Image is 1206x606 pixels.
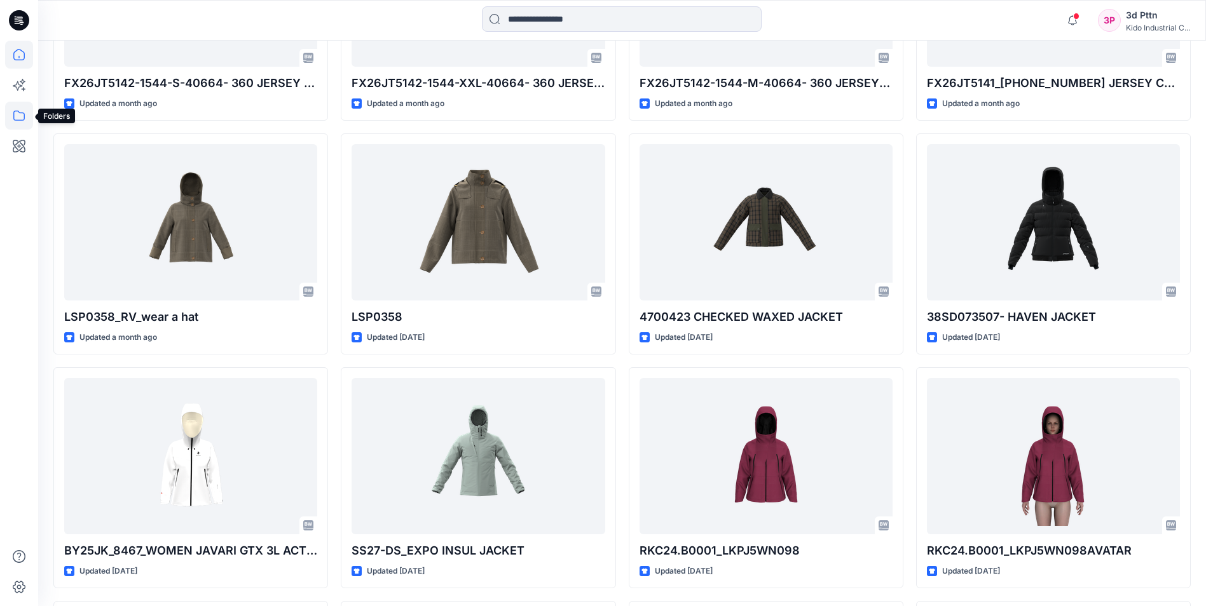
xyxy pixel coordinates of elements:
p: FX26JT5141_[PHONE_NUMBER] JERSEY COMMERCIAL-GRAPHIC [927,74,1180,92]
p: 38SD073507- HAVEN JACKET [927,308,1180,326]
p: Updated [DATE] [655,565,713,578]
p: Updated [DATE] [942,565,1000,578]
p: 4700423 CHECKED WAXED JACKET [640,308,893,326]
p: LSP0358 [352,308,605,326]
p: Updated a month ago [655,97,732,111]
p: FX26JT5142-1544-XXL-40664- 360 JERSEY CORE GRAPHIC [352,74,605,92]
p: SS27-DS_EXPO INSUL JACKET [352,542,605,560]
a: LSP0358 [352,144,605,300]
p: BY25JK_8467_WOMEN JAVARI GTX 3L ACTIVE SHELL JACKET [64,542,317,560]
a: RKC24.B0001_LKPJ5WN098AVATAR [927,378,1180,534]
a: SS27-DS_EXPO INSUL JACKET [352,378,605,534]
a: LSP0358_RV_wear a hat [64,144,317,300]
p: Updated [DATE] [79,565,137,578]
a: 38SD073507- HAVEN JACKET [927,144,1180,300]
p: Updated a month ago [367,97,444,111]
a: RKC24.B0001_LKPJ5WN098 [640,378,893,534]
p: Updated [DATE] [655,331,713,344]
p: Updated a month ago [79,331,157,344]
div: 3P [1098,9,1121,32]
p: FX26JT5142-1544-M-40664- 360 JERSEY CORE GRAPHIC [640,74,893,92]
p: FX26JT5142-1544-S-40664- 360 JERSEY CORE GRAPHIC [64,74,317,92]
div: 3d Pttn [1126,8,1190,23]
div: Kido Industrial C... [1126,23,1190,32]
a: BY25JK_8467_WOMEN JAVARI GTX 3L ACTIVE SHELL JACKET [64,378,317,534]
p: LSP0358_RV_wear a hat [64,308,317,326]
p: Updated [DATE] [942,331,1000,344]
p: Updated a month ago [79,97,157,111]
p: Updated [DATE] [367,331,425,344]
a: 4700423 CHECKED WAXED JACKET [640,144,893,300]
p: Updated [DATE] [367,565,425,578]
p: Updated a month ago [942,97,1020,111]
p: RKC24.B0001_LKPJ5WN098AVATAR [927,542,1180,560]
p: RKC24.B0001_LKPJ5WN098 [640,542,893,560]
